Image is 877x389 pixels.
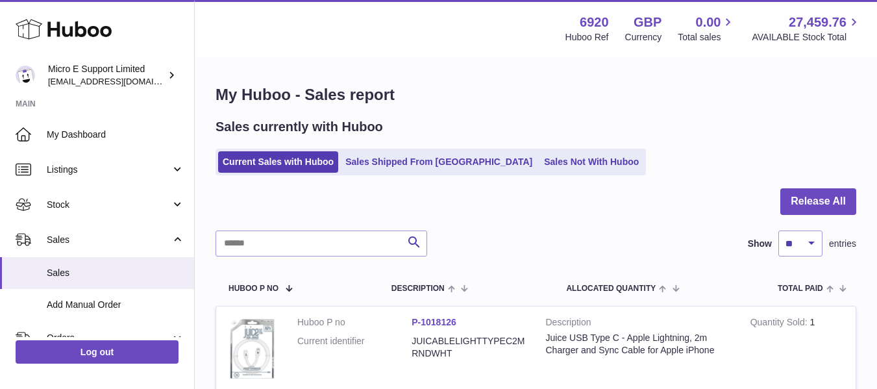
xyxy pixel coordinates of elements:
[297,335,412,360] dt: Current identifier
[47,129,184,141] span: My Dashboard
[748,238,772,250] label: Show
[391,284,445,293] span: Description
[48,76,191,86] span: [EMAIL_ADDRESS][DOMAIN_NAME]
[47,234,171,246] span: Sales
[565,31,609,44] div: Huboo Ref
[47,332,171,344] span: Orders
[678,14,735,44] a: 0.00 Total sales
[226,316,278,381] img: $_57.JPG
[696,14,721,31] span: 0.00
[780,188,856,215] button: Release All
[297,316,412,329] dt: Huboo P no
[539,151,643,173] a: Sales Not With Huboo
[566,284,656,293] span: ALLOCATED Quantity
[47,164,171,176] span: Listings
[216,84,856,105] h1: My Huboo - Sales report
[218,151,338,173] a: Current Sales with Huboo
[229,284,278,293] span: Huboo P no
[412,335,526,360] dd: JUICABLELIGHTTYPEC2MRNDWHT
[789,14,846,31] span: 27,459.76
[341,151,537,173] a: Sales Shipped From [GEOGRAPHIC_DATA]
[829,238,856,250] span: entries
[752,31,861,44] span: AVAILABLE Stock Total
[625,31,662,44] div: Currency
[47,299,184,311] span: Add Manual Order
[16,340,179,364] a: Log out
[48,63,165,88] div: Micro E Support Limited
[412,317,456,327] a: P-1018126
[752,14,861,44] a: 27,459.76 AVAILABLE Stock Total
[750,317,810,331] strong: Quantity Sold
[216,118,383,136] h2: Sales currently with Huboo
[634,14,661,31] strong: GBP
[546,316,731,332] strong: Description
[16,66,35,85] img: contact@micropcsupport.com
[47,199,171,211] span: Stock
[580,14,609,31] strong: 6920
[678,31,735,44] span: Total sales
[546,332,731,357] div: Juice USB Type C - Apple Lightning, 2m Charger and Sync Cable for Apple iPhone
[47,267,184,279] span: Sales
[778,284,823,293] span: Total paid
